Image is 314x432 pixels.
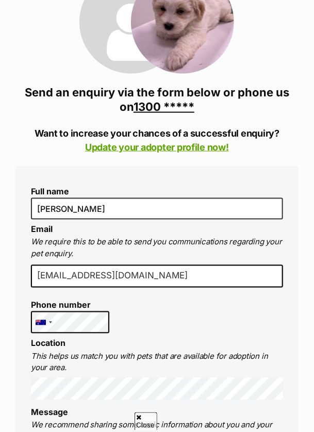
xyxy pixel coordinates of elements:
p: We require this to be able to send you communications regarding your pet enquiry. [31,237,283,260]
input: E.g. Jimmy Chew [31,198,283,220]
div: Australia: +61 [31,312,55,333]
h3: Send an enquiry via the form below or phone us on [15,85,299,114]
label: Message [31,407,68,418]
span: Close [135,412,157,430]
label: Email [31,224,53,235]
label: Full name [31,187,283,196]
label: Location [31,338,65,348]
p: Want to increase your chances of a successful enquiry? [15,126,299,154]
p: This helps us match you with pets that are available for adoption in your area. [31,351,283,374]
label: Phone number [31,301,109,310]
a: Update your adopter profile now! [85,142,229,153]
